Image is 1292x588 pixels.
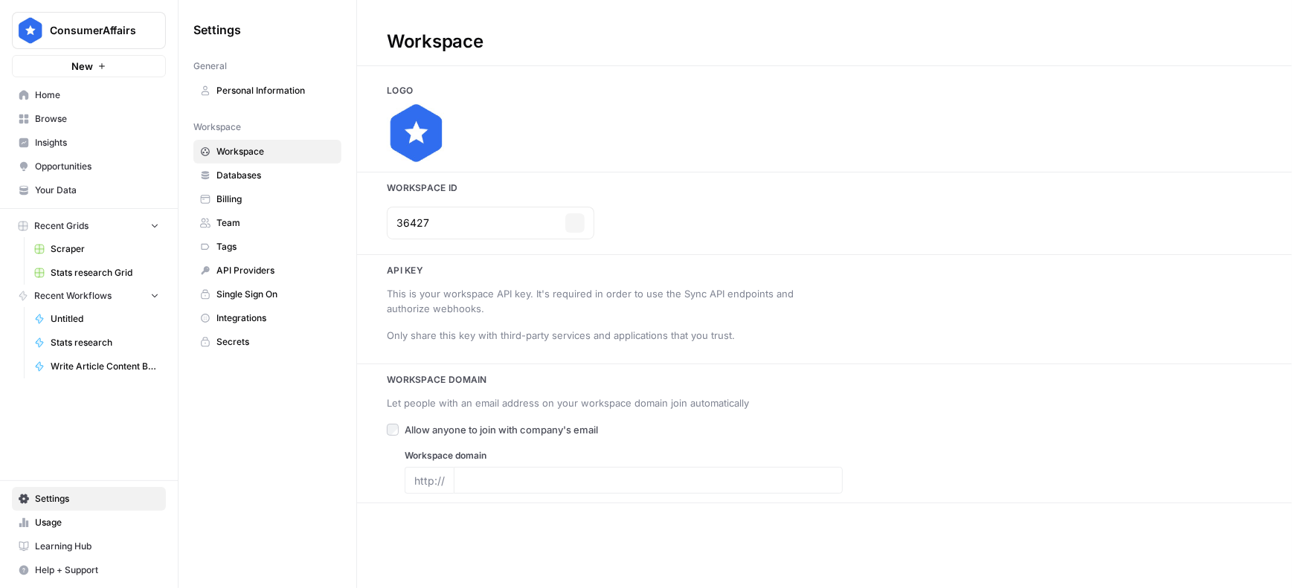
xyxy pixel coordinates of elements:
input: Allow anyone to join with company's email [387,424,399,436]
span: Team [216,216,335,230]
button: Recent Grids [12,215,166,237]
a: Your Data [12,178,166,202]
span: Your Data [35,184,159,197]
img: ConsumerAffairs Logo [17,17,44,44]
a: Stats research Grid [28,261,166,285]
span: Opportunities [35,160,159,173]
span: ConsumerAffairs [50,23,140,38]
a: Settings [12,487,166,511]
a: Secrets [193,330,341,354]
a: Billing [193,187,341,211]
button: Workspace: ConsumerAffairs [12,12,166,49]
a: Untitled [28,307,166,331]
a: Integrations [193,306,341,330]
span: Usage [35,516,159,529]
span: Workspace [216,145,335,158]
span: Recent Grids [34,219,89,233]
span: Personal Information [216,84,335,97]
a: API Providers [193,259,341,282]
span: Integrations [216,311,335,325]
a: Single Sign On [193,282,341,306]
span: Allow anyone to join with company's email [405,422,598,437]
a: Opportunities [12,155,166,178]
span: Learning Hub [35,540,159,553]
div: Let people with an email address on your workspace domain join automatically [387,395,825,410]
div: Workspace [357,30,513,54]
span: Stats research Grid [51,266,159,280]
h3: Workspace Id [357,181,1292,195]
div: This is your workspace API key. It's required in order to use the Sync API endpoints and authoriz... [387,286,825,316]
a: Scraper [28,237,166,261]
a: Personal Information [193,79,341,103]
span: Scraper [51,242,159,256]
a: Team [193,211,341,235]
a: Stats research [28,331,166,355]
span: Untitled [51,312,159,326]
span: Billing [216,193,335,206]
a: Databases [193,164,341,187]
span: Secrets [216,335,335,349]
span: Settings [193,21,241,39]
span: Tags [216,240,335,253]
span: Stats research [51,336,159,349]
span: Databases [216,169,335,182]
span: Recent Workflows [34,289,112,303]
h3: Workspace Domain [357,373,1292,387]
button: New [12,55,166,77]
span: Home [35,88,159,102]
button: Help + Support [12,558,166,582]
span: Browse [35,112,159,126]
span: Help + Support [35,563,159,577]
span: Write Article Content Brief [51,360,159,373]
a: Usage [12,511,166,534]
span: Insights [35,136,159,149]
span: API Providers [216,264,335,277]
div: http:// [405,467,454,494]
a: Write Article Content Brief [28,355,166,378]
a: Learning Hub [12,534,166,558]
span: Settings [35,492,159,505]
label: Workspace domain [405,449,843,462]
span: New [71,59,93,74]
a: Tags [193,235,341,259]
span: General [193,59,227,73]
h3: Api key [357,264,1292,277]
a: Home [12,83,166,107]
span: Workspace [193,120,241,134]
a: Browse [12,107,166,131]
img: Company Logo [387,103,446,163]
button: Recent Workflows [12,285,166,307]
a: Workspace [193,140,341,164]
a: Insights [12,131,166,155]
h3: Logo [357,84,1292,97]
span: Single Sign On [216,288,335,301]
div: Only share this key with third-party services and applications that you trust. [387,328,825,343]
